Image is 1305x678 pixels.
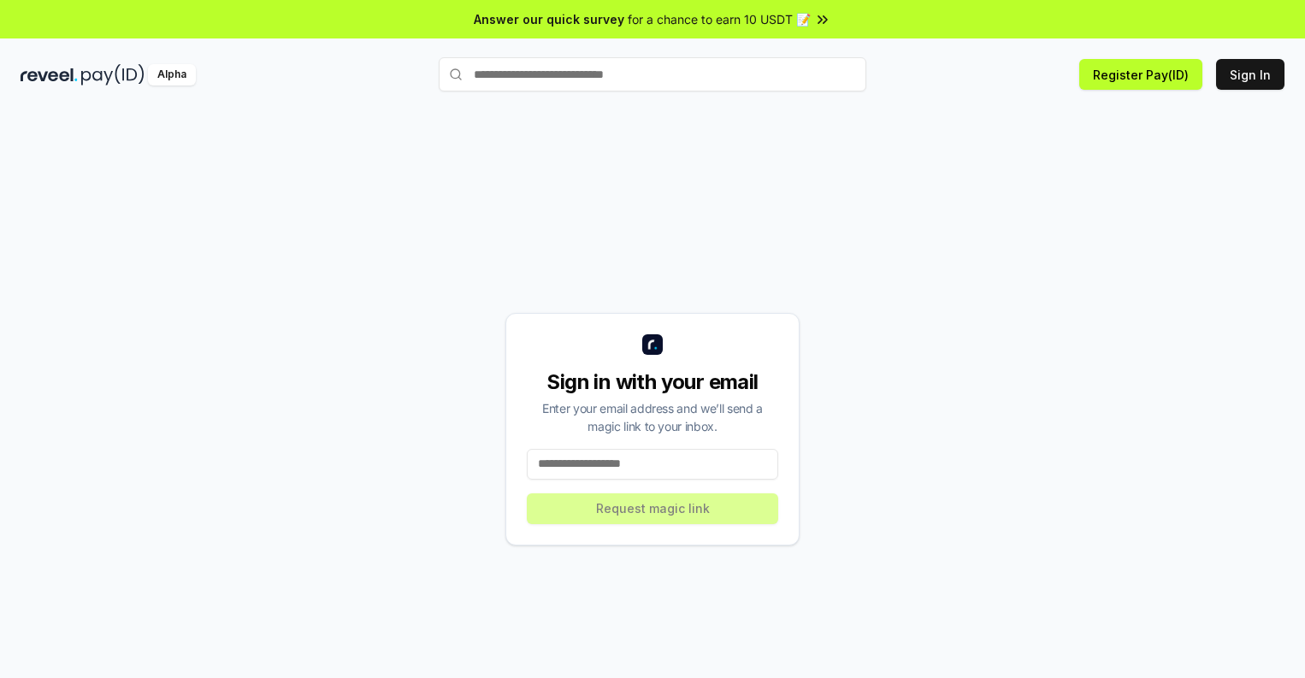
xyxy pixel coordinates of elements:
img: logo_small [642,334,663,355]
img: pay_id [81,64,145,85]
div: Enter your email address and we’ll send a magic link to your inbox. [527,399,778,435]
img: reveel_dark [21,64,78,85]
div: Sign in with your email [527,368,778,396]
button: Sign In [1216,59,1284,90]
span: for a chance to earn 10 USDT 📝 [628,10,811,28]
span: Answer our quick survey [474,10,624,28]
div: Alpha [148,64,196,85]
button: Register Pay(ID) [1079,59,1202,90]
